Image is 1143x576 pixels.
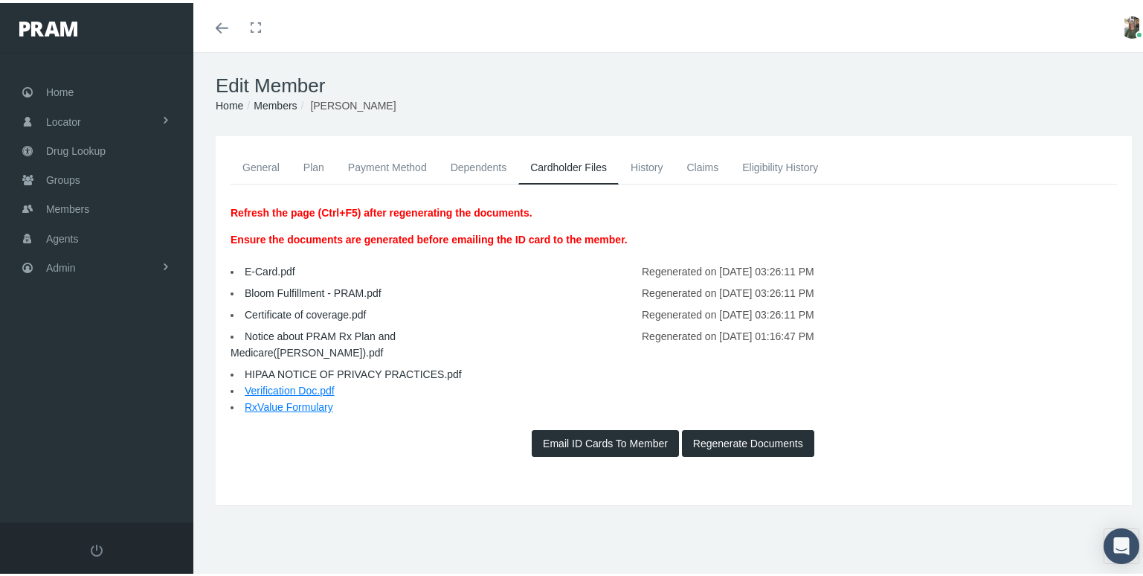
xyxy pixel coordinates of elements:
[46,251,76,279] span: Admin
[46,163,80,191] span: Groups
[245,306,366,318] a: Certificate of coverage.pdf
[245,263,295,275] a: E-Card.pdf
[532,427,679,454] button: Email ID Cards To Member
[292,148,336,181] a: Plan
[46,222,79,250] span: Agents
[619,148,675,181] a: History
[254,97,297,109] a: Members
[1121,13,1143,36] img: S_Profile_Picture_15372.jpg
[245,398,333,410] a: RxValue Formulary
[231,327,396,356] a: Notice about PRAM Rx Plan and Medicare([PERSON_NAME]).pdf
[1104,525,1139,561] div: Open Intercom Messenger
[310,97,396,109] span: [PERSON_NAME]
[216,71,1132,95] h1: Edit Member
[439,148,519,181] a: Dependents
[231,228,628,245] p: Ensure the documents are generated before emailing the ID card to the member.
[46,75,74,103] span: Home
[674,148,730,181] a: Claims
[245,284,381,296] a: Bloom Fulfillment - PRAM.pdf
[19,19,77,33] img: PRAM_20_x_78.png
[518,148,619,182] a: Cardholder Files
[46,105,81,133] span: Locator
[231,148,292,181] a: General
[522,298,825,320] div: Regenerated on [DATE] 03:26:11 PM
[245,365,462,377] a: HIPAA NOTICE OF PRIVACY PRACTICES.pdf
[231,202,628,218] p: Refresh the page (Ctrl+F5) after regenerating the documents.
[46,134,106,162] span: Drug Lookup
[245,382,335,394] a: Verification Doc.pdf
[522,255,825,277] div: Regenerated on [DATE] 03:26:11 PM
[336,148,439,181] a: Payment Method
[522,320,825,358] div: Regenerated on [DATE] 01:16:47 PM
[682,427,814,454] button: Regenerate Documents
[522,277,825,298] div: Regenerated on [DATE] 03:26:11 PM
[46,192,89,220] span: Members
[216,97,243,109] a: Home
[730,148,830,181] a: Eligibility History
